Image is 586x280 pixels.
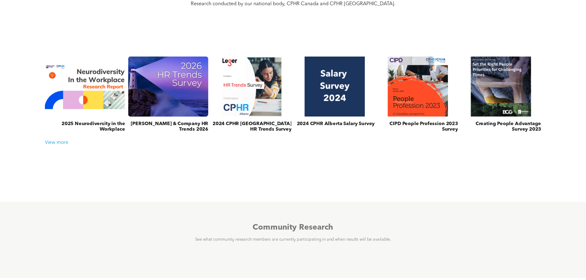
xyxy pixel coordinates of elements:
span: Research conducted by our national body, CPHR Canada and CPHR [GEOGRAPHIC_DATA]. [191,2,395,6]
div: View more [42,140,544,146]
h3: CIPD People Profession 2023 Survey [378,121,458,132]
span: See what community research members are currently participating in and when results will be avail... [195,238,391,242]
h3: 2024 CPHR [GEOGRAPHIC_DATA] HR Trends Survey [211,121,292,132]
h3: 2025 Neurodiversity in the Workplace [45,121,125,132]
span: Community Research [253,224,333,231]
h3: Creating People Advantage Survey 2023 [461,121,541,132]
h3: [PERSON_NAME] & Company HR Trends 2026 [128,121,208,132]
h3: 2024 CPHR Alberta Salary Survey [297,121,375,127]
